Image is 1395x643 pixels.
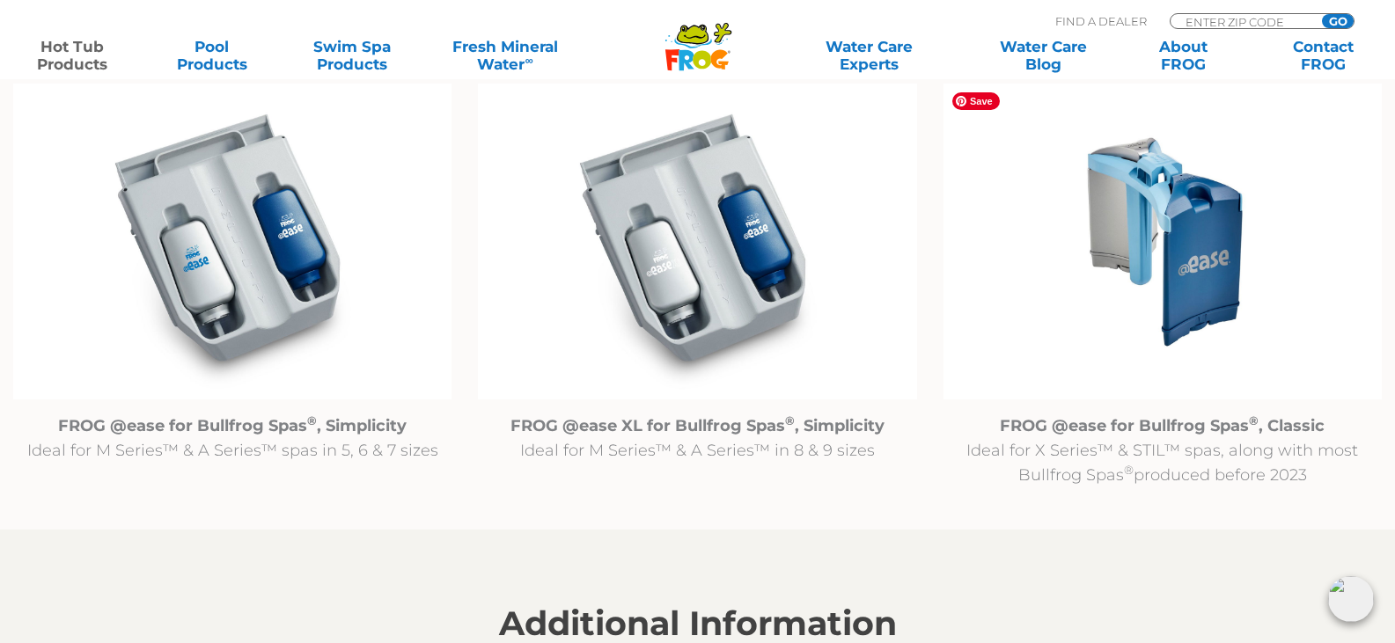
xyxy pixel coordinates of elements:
[157,604,1239,643] h2: Additional Information
[437,38,574,73] a: Fresh MineralWater∞
[297,38,407,73] a: Swim SpaProducts
[307,413,317,427] sup: ®
[18,38,127,73] a: Hot TubProducts
[1249,413,1259,427] sup: ®
[13,413,452,463] p: Ideal for M Series™ & A Series™ spas in 5, 6 & 7 sizes
[943,413,1382,487] p: Ideal for X Series™ & STIL™ spas, along with most Bullfrog Spas produced before 2023
[785,413,795,427] sup: ®
[781,38,958,73] a: Water CareExperts
[989,38,1098,73] a: Water CareBlog
[58,416,407,435] strong: FROG @ease for Bullfrog Spas , Simplicity
[1322,14,1354,28] input: GO
[525,54,532,67] sup: ∞
[1000,416,1325,435] strong: FROG @ease for Bullfrog Spas , Classic
[1124,463,1134,477] sup: ®
[943,84,1382,400] img: Untitled design (94)
[1128,38,1237,73] a: AboutFROG
[158,38,267,73] a: PoolProducts
[1328,576,1374,622] img: openIcon
[478,413,916,463] p: Ideal for M Series™ & A Series™ in 8 & 9 sizes
[510,416,885,435] strong: FROG @ease XL for Bullfrog Spas , Simplicity
[952,92,1000,110] span: Save
[478,84,916,400] img: @ease_Bullfrog_FROG @easeXL for Bullfrog Spas with Filter
[1184,14,1303,29] input: Zip Code Form
[1268,38,1377,73] a: ContactFROG
[1055,13,1147,29] p: Find A Dealer
[13,84,452,400] img: @ease_Bullfrog_FROG @ease R180 for Bullfrog Spas with Filter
